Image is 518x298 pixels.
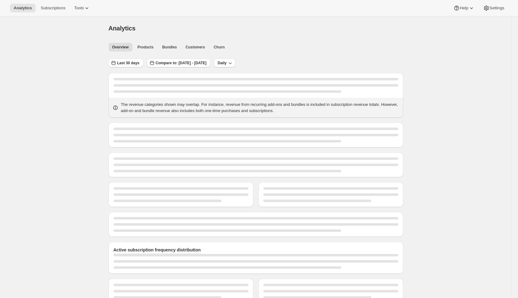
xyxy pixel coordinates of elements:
[214,45,225,50] span: Churn
[185,45,205,50] span: Customers
[489,6,504,11] span: Settings
[41,6,65,11] span: Subscriptions
[214,59,235,67] button: Daily
[218,61,227,65] span: Daily
[137,45,154,50] span: Products
[450,4,478,12] button: Help
[109,59,143,67] button: Last 30 days
[162,45,177,50] span: Bundles
[114,247,201,252] span: Active subscription frequency distribution
[70,4,94,12] button: Tools
[147,59,210,67] button: Compare to: [DATE] - [DATE]
[121,102,400,114] p: The revenue categories shown may overlap. For instance, revenue from recurring add-ons and bundle...
[156,61,207,65] span: Compare to: [DATE] - [DATE]
[117,61,140,65] span: Last 30 days
[10,4,36,12] button: Analytics
[109,25,136,32] span: Analytics
[37,4,69,12] button: Subscriptions
[112,45,129,50] span: Overview
[14,6,32,11] span: Analytics
[480,4,508,12] button: Settings
[460,6,468,11] span: Help
[74,6,84,11] span: Tools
